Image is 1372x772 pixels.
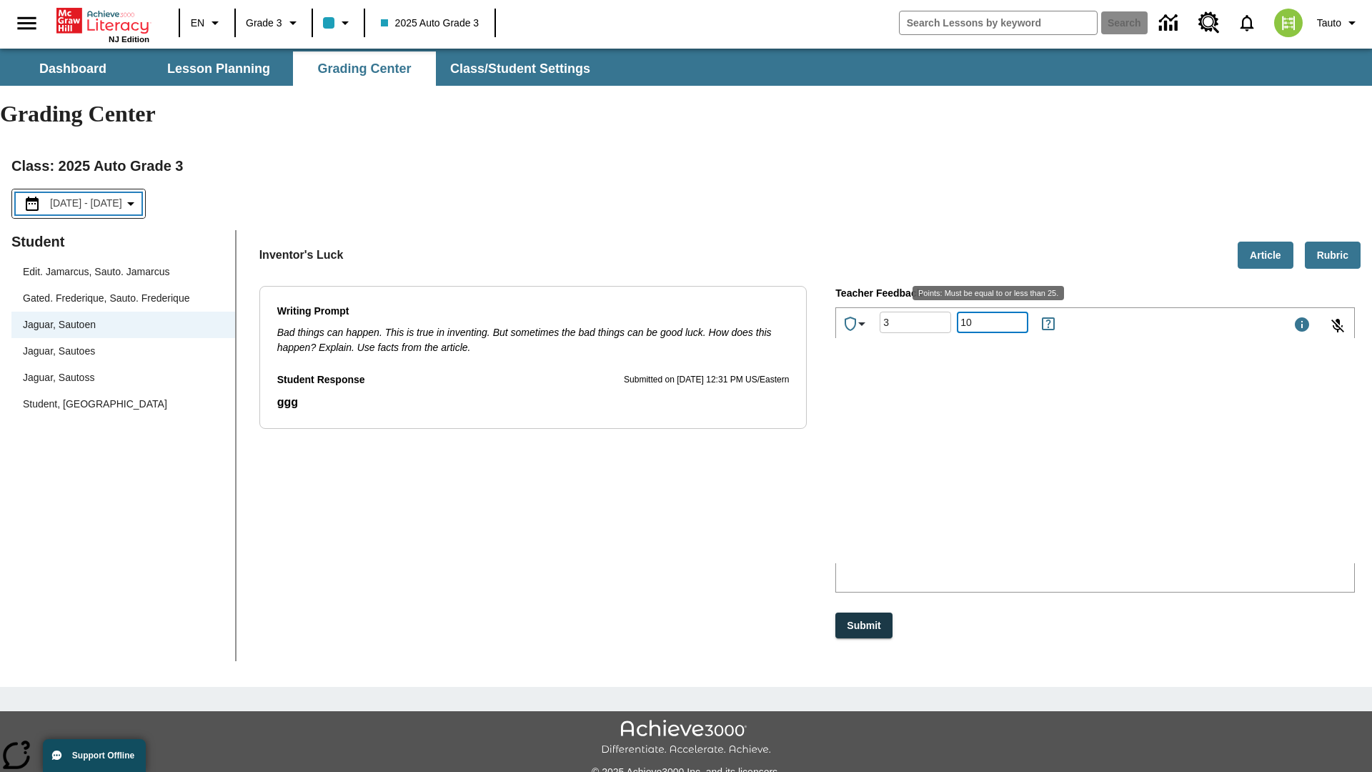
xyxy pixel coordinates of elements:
button: Rules for Earning Points and Achievements, Will open in new tab [1034,310,1063,338]
p: Teacher Feedback [835,286,1355,302]
button: Dashboard [1,51,144,86]
span: Grading Center [317,61,411,77]
button: Support Offline [43,739,146,772]
span: [DATE] - [DATE] [50,196,122,211]
span: NJ Edition [109,35,149,44]
div: Jaguar, Sautoen [23,317,96,332]
input: Grade: Letters, numbers, %, + and - are allowed. [880,304,951,342]
p: Submitted on [DATE] 12:31 PM US/Eastern [624,373,789,387]
button: Grade: Grade 3, Select a grade [240,10,307,36]
span: Class/Student Settings [450,61,590,77]
div: Points: Must be equal to or less than 25. [913,286,1064,300]
button: Class/Student Settings [439,51,602,86]
div: Jaguar, Sautoen [11,312,235,338]
a: Data Center [1150,4,1190,43]
button: Click to activate and allow voice recognition [1321,309,1355,343]
p: Bad things can happen. This is true in inventing. But sometimes the bad things can be good luck. ... [277,325,790,355]
button: Select the date range menu item [18,195,139,212]
span: EN [191,16,204,31]
span: Tauto [1317,16,1341,31]
a: Resource Center, Will open in new tab [1190,4,1228,42]
p: Inventor's Luck [259,247,344,264]
p: Writing Prompt [277,304,790,320]
svg: Collapse Date Range Filter [122,195,139,212]
button: Lesson Planning [147,51,290,86]
div: Points: Must be equal to or less than 25. [957,312,1028,333]
p: Student [11,230,235,253]
div: Gated. Frederique, Sauto. Frederique [23,291,189,306]
span: Support Offline [72,751,134,761]
img: Achieve3000 Differentiate Accelerate Achieve [601,720,771,756]
a: Home [56,6,149,35]
p: Student Response [277,394,790,411]
div: Student, [GEOGRAPHIC_DATA] [11,391,235,417]
button: Submit [835,613,892,639]
input: search field [900,11,1097,34]
span: Lesson Planning [167,61,270,77]
div: Grade: Letters, numbers, %, + and - are allowed. [880,312,951,333]
button: Profile/Settings [1311,10,1366,36]
span: Dashboard [39,61,106,77]
p: MIAIXp [6,11,209,24]
div: Student, [GEOGRAPHIC_DATA] [23,397,167,412]
p: ggg [277,394,790,411]
button: Achievements [836,310,876,338]
a: Notifications [1228,4,1266,41]
div: Maximum 1000 characters Press Escape to exit toolbar and use left and right arrow keys to access ... [1293,316,1311,336]
div: Home [56,5,149,44]
body: Type your response here. [6,11,209,24]
div: Jaguar, Sautoes [11,338,235,365]
span: 2025 Auto Grade 3 [381,16,479,31]
div: Gated. Frederique, Sauto. Frederique [11,285,235,312]
div: Edit. Jamarcus, Sauto. Jamarcus [11,259,235,285]
button: Grading Center [293,51,436,86]
div: Edit. Jamarcus, Sauto. Jamarcus [23,264,169,279]
button: Language: EN, Select a language [184,10,230,36]
input: Points: Must be equal to or less than 25. [957,304,1028,342]
div: Jaguar, Sautoes [23,344,95,359]
button: Article, Will open in new tab [1238,242,1293,269]
img: avatar image [1274,9,1303,37]
button: Class color is light blue. Change class color [317,10,359,36]
button: Select a new avatar [1266,4,1311,41]
button: Rubric, Will open in new tab [1305,242,1361,269]
span: Grade 3 [246,16,282,31]
div: Jaguar, Sautoss [23,370,94,385]
h2: Class : 2025 Auto Grade 3 [11,154,1361,177]
div: Jaguar, Sautoss [11,365,235,391]
button: Open side menu [6,2,48,44]
p: Student Response [277,372,365,388]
